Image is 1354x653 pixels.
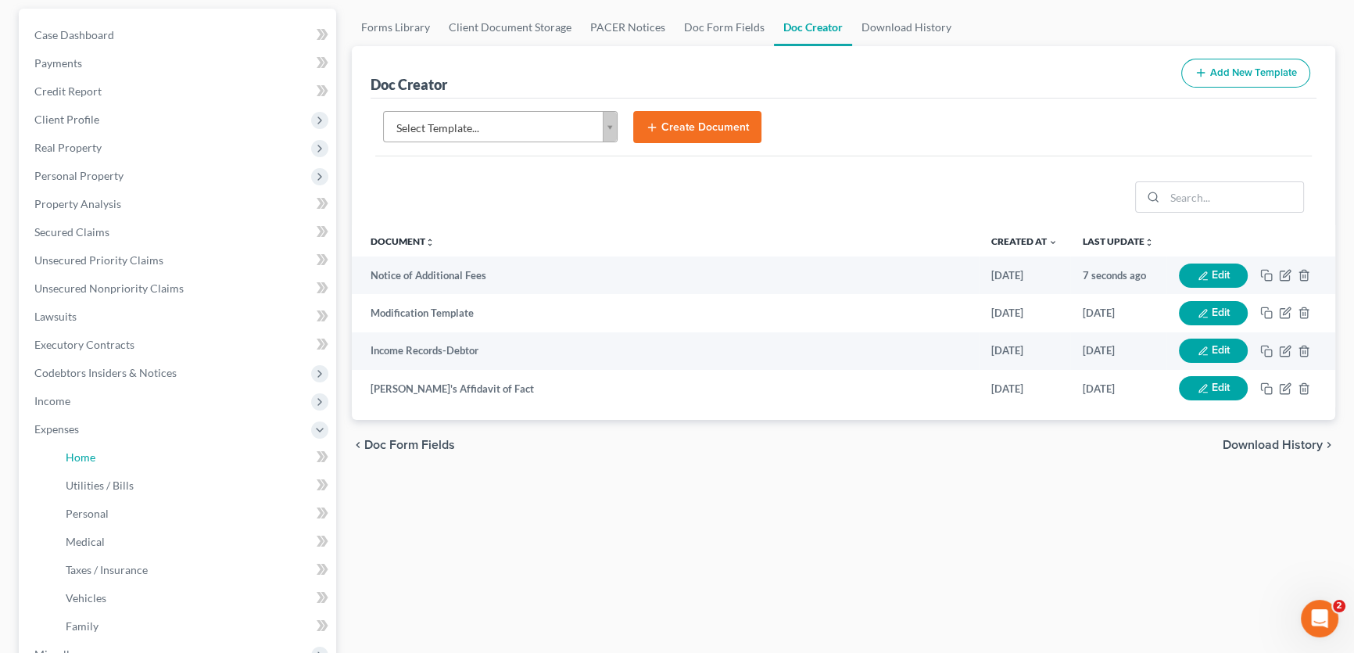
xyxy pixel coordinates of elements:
[1179,301,1248,325] button: Edit
[34,366,177,379] span: Codebtors Insiders & Notices
[34,253,163,267] span: Unsecured Priority Claims
[581,9,675,46] a: PACER Notices
[34,56,82,70] span: Payments
[34,282,184,295] span: Unsecured Nonpriority Claims
[22,218,336,246] a: Secured Claims
[34,394,70,407] span: Income
[34,422,79,436] span: Expenses
[1070,370,1166,407] td: [DATE]
[34,197,121,210] span: Property Analysis
[1048,238,1058,247] i: expand_more
[979,257,1070,294] td: [DATE]
[352,370,979,407] td: [PERSON_NAME]'s Affidavit of Fact
[1301,600,1338,637] iframe: Intercom live chat
[53,584,336,612] a: Vehicles
[22,246,336,274] a: Unsecured Priority Claims
[22,303,336,331] a: Lawsuits
[22,331,336,359] a: Executory Contracts
[396,118,584,138] span: Select Template...
[34,310,77,323] span: Lawsuits
[1179,339,1248,363] button: Edit
[53,528,336,556] a: Medical
[1070,257,1166,294] td: 7 seconds ago
[53,472,336,500] a: Utilities / Bills
[66,563,148,576] span: Taxes / Insurance
[66,535,105,548] span: Medical
[371,75,447,94] div: Doc Creator
[979,370,1070,407] td: [DATE]
[34,28,114,41] span: Case Dashboard
[352,439,364,451] i: chevron_left
[34,84,102,98] span: Credit Report
[991,235,1058,247] a: Created at expand_more
[34,338,134,351] span: Executory Contracts
[352,294,979,332] td: Modification Template
[34,169,124,182] span: Personal Property
[1179,264,1248,288] button: Edit
[22,49,336,77] a: Payments
[383,111,618,142] a: Select Template...
[1323,439,1335,451] i: chevron_right
[34,225,109,239] span: Secured Claims
[1070,294,1166,332] td: [DATE]
[979,294,1070,332] td: [DATE]
[53,612,336,640] a: Family
[352,9,439,46] a: Forms Library
[1165,182,1303,212] input: Search...
[1144,238,1154,247] i: unfold_more
[352,257,979,294] td: Notice of Additional Fees
[633,111,761,144] button: Create Document
[1223,439,1335,451] button: Download History chevron_right
[774,9,852,46] a: Doc Creator
[66,591,106,605] span: Vehicles
[352,439,455,451] button: chevron_left Doc Form Fields
[371,235,435,247] a: Documentunfold_more
[352,332,979,370] td: Income Records-Debtor
[1223,439,1323,451] span: Download History
[22,21,336,49] a: Case Dashboard
[66,507,109,520] span: Personal
[66,619,99,633] span: Family
[852,9,961,46] a: Download History
[53,443,336,472] a: Home
[439,9,581,46] a: Client Document Storage
[1179,376,1248,400] button: Edit
[34,141,102,154] span: Real Property
[22,77,336,106] a: Credit Report
[1333,600,1345,612] span: 2
[1070,332,1166,370] td: [DATE]
[22,190,336,218] a: Property Analysis
[425,238,435,247] i: unfold_more
[34,113,99,126] span: Client Profile
[22,274,336,303] a: Unsecured Nonpriority Claims
[66,450,95,464] span: Home
[364,439,455,451] span: Doc Form Fields
[1083,235,1154,247] a: Last Updateunfold_more
[675,9,774,46] a: Doc Form Fields
[53,500,336,528] a: Personal
[53,556,336,584] a: Taxes / Insurance
[1181,59,1310,88] button: Add New Template
[979,332,1070,370] td: [DATE]
[66,479,134,492] span: Utilities / Bills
